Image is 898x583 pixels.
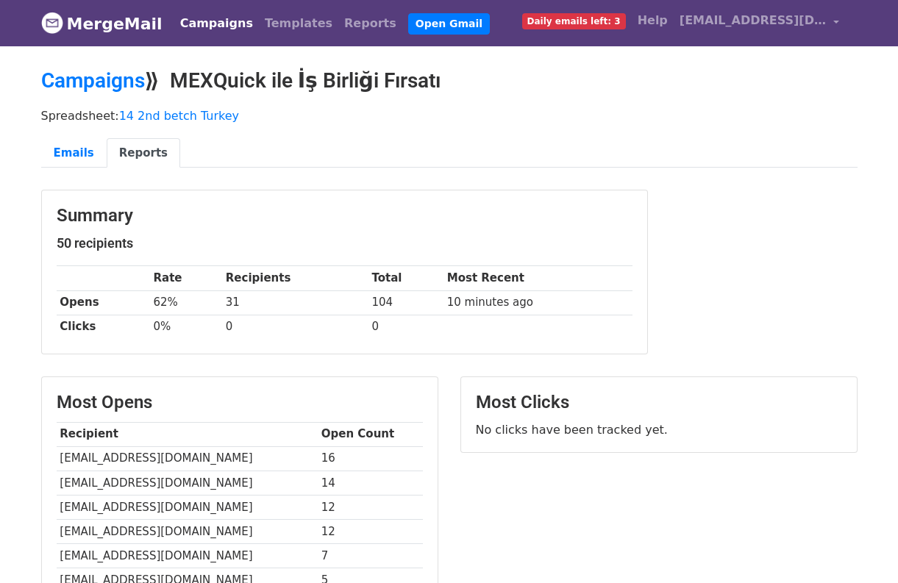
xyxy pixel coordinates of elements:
[443,290,632,315] td: 10 minutes ago
[318,544,423,568] td: 7
[318,446,423,471] td: 16
[318,471,423,495] td: 14
[222,266,368,290] th: Recipients
[57,446,318,471] td: [EMAIL_ADDRESS][DOMAIN_NAME]
[41,68,145,93] a: Campaigns
[318,519,423,543] td: 12
[57,471,318,495] td: [EMAIL_ADDRESS][DOMAIN_NAME]
[107,138,180,168] a: Reports
[476,392,842,413] h3: Most Clicks
[674,6,846,40] a: [EMAIL_ADDRESS][DOMAIN_NAME]
[41,12,63,34] img: MergeMail logo
[57,422,318,446] th: Recipient
[41,68,858,93] h2: ⟫ MEXQuick ile İş Birliği Fırsatı
[632,6,674,35] a: Help
[338,9,402,38] a: Reports
[259,9,338,38] a: Templates
[41,8,163,39] a: MergeMail
[150,290,222,315] td: 62%
[824,512,898,583] iframe: Chat Widget
[41,138,107,168] a: Emails
[150,315,222,339] td: 0%
[57,205,632,226] h3: Summary
[57,290,150,315] th: Opens
[150,266,222,290] th: Rate
[516,6,632,35] a: Daily emails left: 3
[318,495,423,519] td: 12
[57,392,423,413] h3: Most Opens
[57,519,318,543] td: [EMAIL_ADDRESS][DOMAIN_NAME]
[368,315,443,339] td: 0
[57,235,632,251] h5: 50 recipients
[368,290,443,315] td: 104
[119,109,239,123] a: 14 2nd betch Turkey
[57,315,150,339] th: Clicks
[522,13,626,29] span: Daily emails left: 3
[408,13,490,35] a: Open Gmail
[680,12,827,29] span: [EMAIL_ADDRESS][DOMAIN_NAME]
[222,290,368,315] td: 31
[57,495,318,519] td: [EMAIL_ADDRESS][DOMAIN_NAME]
[318,422,423,446] th: Open Count
[41,108,858,124] p: Spreadsheet:
[476,422,842,437] p: No clicks have been tracked yet.
[222,315,368,339] td: 0
[57,544,318,568] td: [EMAIL_ADDRESS][DOMAIN_NAME]
[174,9,259,38] a: Campaigns
[443,266,632,290] th: Most Recent
[368,266,443,290] th: Total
